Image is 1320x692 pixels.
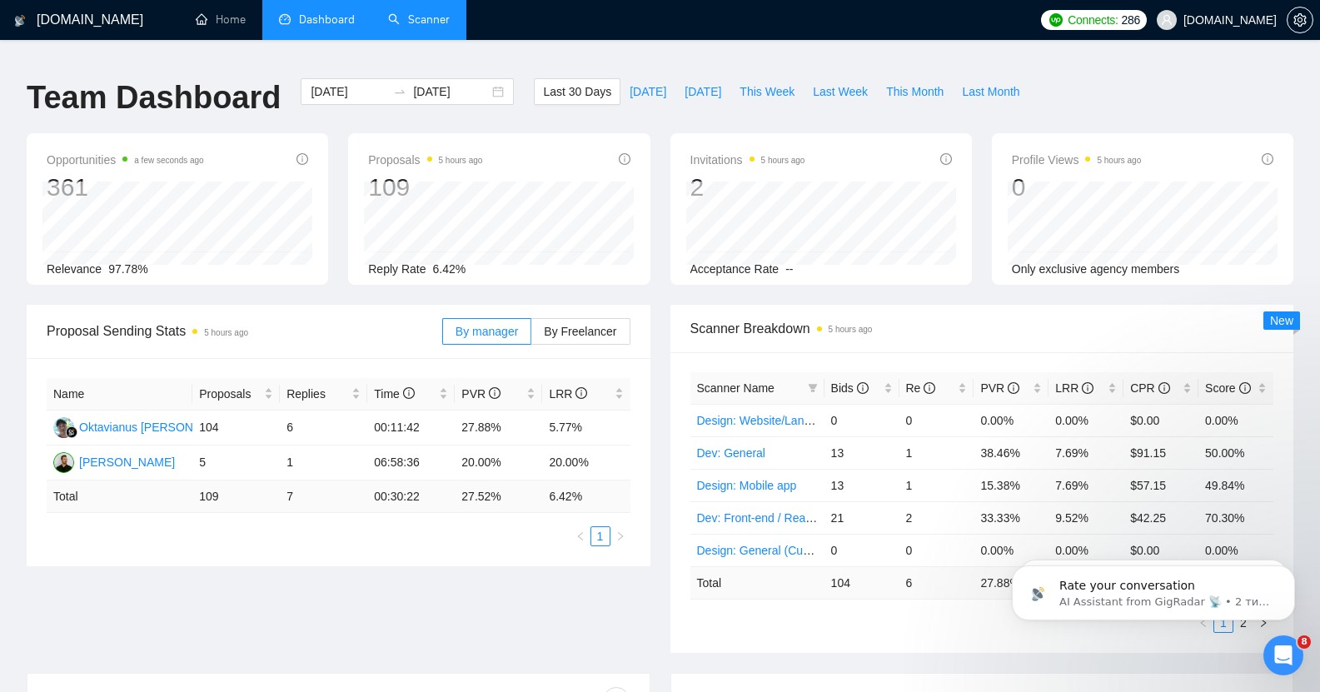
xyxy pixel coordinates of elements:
[374,387,414,401] span: Time
[1082,382,1093,394] span: info-circle
[47,378,192,411] th: Name
[455,480,542,513] td: 27.52 %
[1205,381,1250,395] span: Score
[280,411,367,446] td: 6
[1287,7,1313,33] button: setting
[1239,382,1251,394] span: info-circle
[53,452,74,473] img: RB
[388,12,450,27] a: searchScanner
[1287,13,1313,27] a: setting
[697,414,878,427] a: Design: Website/Landing (Custom)
[1049,404,1123,436] td: 0.00%
[1262,153,1273,165] span: info-circle
[53,455,175,468] a: RB[PERSON_NAME]
[368,150,482,170] span: Proposals
[196,12,246,27] a: homeHome
[47,150,204,170] span: Opportunities
[47,480,192,513] td: Total
[79,418,265,436] div: Oktavianus [PERSON_NAME] Tape
[974,404,1049,436] td: 0.00%
[1122,11,1140,29] span: 286
[1263,635,1303,675] iframe: Intercom live chat
[924,382,935,394] span: info-circle
[690,566,824,599] td: Total
[79,453,175,471] div: [PERSON_NAME]
[367,480,455,513] td: 00:30:22
[47,262,102,276] span: Relevance
[542,411,630,446] td: 5.77%
[690,172,805,203] div: 2
[456,325,518,338] span: By manager
[461,387,501,401] span: PVR
[1012,172,1142,203] div: 0
[1130,381,1169,395] span: CPR
[974,436,1049,469] td: 38.46%
[53,417,74,438] img: OO
[1068,11,1118,29] span: Connects:
[1288,13,1313,27] span: setting
[899,404,974,436] td: 0
[690,318,1274,339] span: Scanner Breakdown
[1049,469,1123,501] td: 7.69%
[204,328,248,337] time: 5 hours ago
[697,511,951,525] a: Dev: Front-end / React / Next.js / WebGL / GSAP
[1123,404,1198,436] td: $0.00
[615,531,625,541] span: right
[697,544,833,557] a: Design: General (Custom)
[690,262,780,276] span: Acceptance Rate
[393,85,406,98] span: swap-right
[542,480,630,513] td: 6.42 %
[899,566,974,599] td: 6
[192,378,280,411] th: Proposals
[824,469,899,501] td: 13
[575,531,585,541] span: left
[620,78,675,105] button: [DATE]
[899,436,974,469] td: 1
[570,526,590,546] button: left
[544,325,616,338] span: By Freelancer
[1012,150,1142,170] span: Profile Views
[570,526,590,546] li: Previous Page
[630,82,666,101] span: [DATE]
[1049,501,1123,534] td: 9.52%
[1008,382,1019,394] span: info-circle
[808,383,818,393] span: filter
[675,78,730,105] button: [DATE]
[857,382,869,394] span: info-circle
[279,13,291,25] span: dashboard
[590,526,610,546] li: 1
[974,501,1049,534] td: 33.33%
[610,526,630,546] li: Next Page
[1012,262,1180,276] span: Only exclusive agency members
[619,153,630,165] span: info-circle
[962,82,1019,101] span: Last Month
[829,325,873,334] time: 5 hours ago
[1298,635,1311,649] span: 8
[367,411,455,446] td: 00:11:42
[368,172,482,203] div: 109
[877,78,953,105] button: This Month
[192,446,280,480] td: 5
[27,78,281,117] h1: Team Dashboard
[575,387,587,399] span: info-circle
[824,534,899,566] td: 0
[804,376,821,401] span: filter
[280,378,367,411] th: Replies
[549,387,587,401] span: LRR
[192,480,280,513] td: 109
[831,381,869,395] span: Bids
[455,411,542,446] td: 27.88%
[824,566,899,599] td: 104
[987,530,1320,647] iframe: Intercom notifications повідомлення
[534,78,620,105] button: Last 30 Days
[1123,469,1198,501] td: $57.15
[761,156,805,165] time: 5 hours ago
[455,446,542,480] td: 20.00%
[299,12,355,27] span: Dashboard
[690,150,805,170] span: Invitations
[1161,14,1173,26] span: user
[286,385,348,403] span: Replies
